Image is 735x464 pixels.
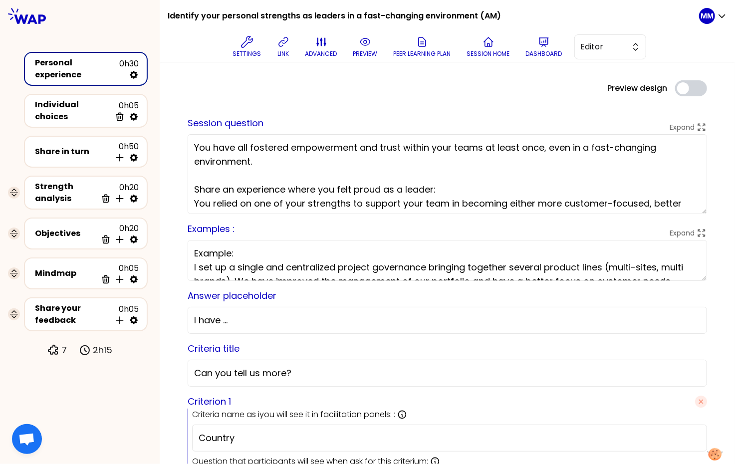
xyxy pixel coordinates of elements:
[188,342,240,355] label: Criteria title
[607,82,667,94] label: Preview design
[701,11,714,21] p: MM
[301,32,341,62] button: advanced
[97,182,139,204] div: 0h20
[229,32,265,62] button: Settings
[522,32,566,62] button: Dashboard
[188,395,231,409] label: Criterion 1
[390,32,455,62] button: Peer learning plan
[581,41,626,53] span: Editor
[111,141,139,163] div: 0h50
[349,32,382,62] button: preview
[188,134,707,214] textarea: You have all fostered empowerment and trust within your teams at least once, even in a fast-chang...
[111,303,139,325] div: 0h05
[97,262,139,284] div: 0h05
[233,50,261,58] p: Settings
[192,409,395,421] p: Criteria name as iyou will see it in facilitation panels: :
[12,424,42,454] a: Ouvrir le chat
[35,146,111,158] div: Share in turn
[97,223,139,244] div: 0h20
[35,181,97,205] div: Strength analysis
[188,240,707,281] textarea: Example: I set up a single and centralized project governance bringing together several product l...
[35,302,111,326] div: Share your feedback
[188,289,276,302] label: Answer placeholder
[699,8,727,24] button: MM
[35,57,119,81] div: Personal experience
[574,34,646,59] button: Editor
[119,58,139,80] div: 0h30
[188,117,263,129] label: Session question
[670,122,695,132] p: Expand
[111,100,139,122] div: 0h05
[670,228,695,238] p: Expand
[305,50,337,58] p: advanced
[61,343,67,357] p: 7
[35,267,97,279] div: Mindmap
[463,32,514,62] button: Session home
[273,32,293,62] button: link
[35,228,97,239] div: Objectives
[277,50,289,58] p: link
[467,50,510,58] p: Session home
[526,50,562,58] p: Dashboard
[188,223,235,235] label: Examples :
[35,99,111,123] div: Individual choices
[199,431,701,445] input: Ex: Experience
[93,343,112,357] p: 2h15
[394,50,451,58] p: Peer learning plan
[353,50,378,58] p: preview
